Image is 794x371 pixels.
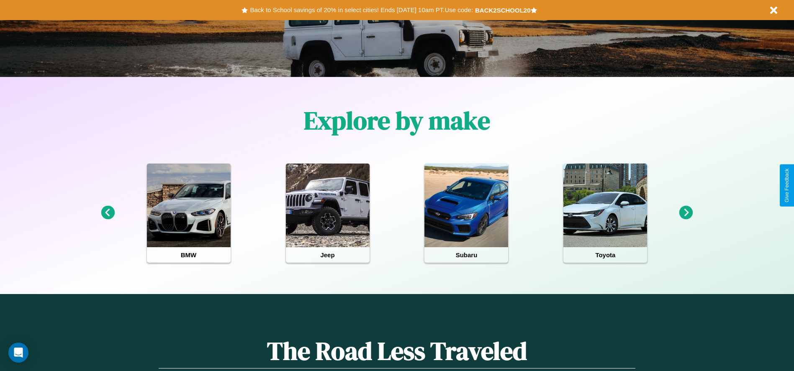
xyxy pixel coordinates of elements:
[563,247,647,263] h4: Toyota
[8,343,28,363] div: Open Intercom Messenger
[784,169,790,202] div: Give Feedback
[475,7,531,14] b: BACK2SCHOOL20
[248,4,475,16] button: Back to School savings of 20% in select cities! Ends [DATE] 10am PT.Use code:
[424,247,508,263] h4: Subaru
[147,247,231,263] h4: BMW
[304,103,490,138] h1: Explore by make
[286,247,370,263] h4: Jeep
[159,334,635,368] h1: The Road Less Traveled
